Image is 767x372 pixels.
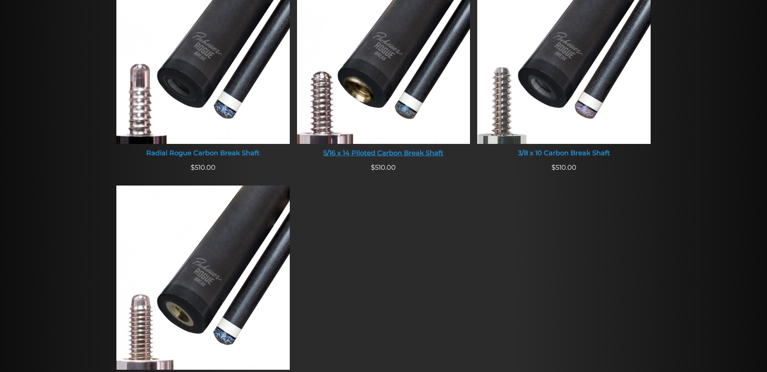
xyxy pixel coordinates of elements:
[551,163,556,172] span: $
[116,186,290,370] img: 5/16 x 18 Flat Face Carbon Break Shaft
[297,149,470,157] div: 5/16 x 14 Piloted Carbon Break Shaft
[371,163,375,172] span: $
[371,163,396,172] span: 510.00
[191,163,216,172] span: 510.00
[551,163,576,172] span: 510.00
[191,163,195,172] span: $
[116,149,290,157] div: Radial Rogue Carbon Break Shaft
[477,149,651,157] div: 3/8 x 10 Carbon Break Shaft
